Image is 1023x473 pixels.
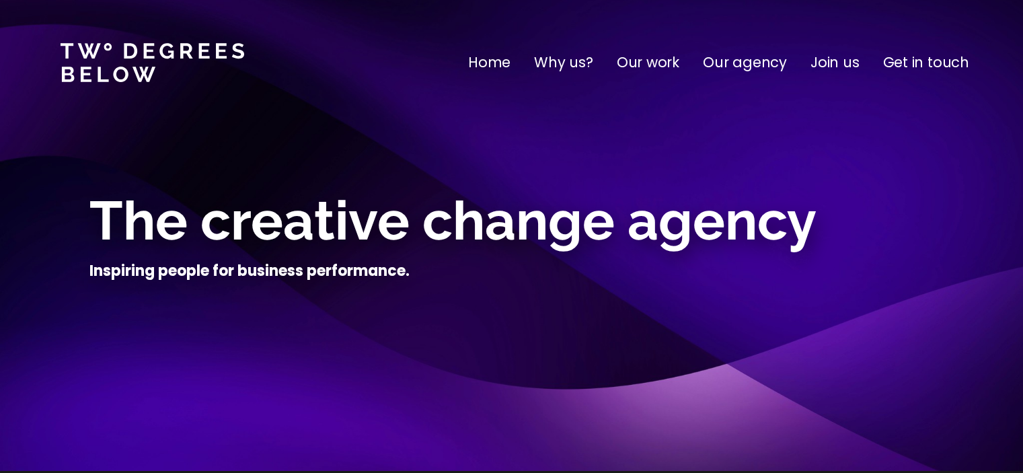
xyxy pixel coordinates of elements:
a: Our work [617,52,679,73]
span: The creative change agency [89,189,817,252]
a: Get in touch [883,52,969,73]
a: Why us? [534,52,593,73]
a: Our agency [703,52,787,73]
a: Home [468,52,510,73]
a: Join us [810,52,860,73]
h4: Inspiring people for business performance. [89,261,410,281]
